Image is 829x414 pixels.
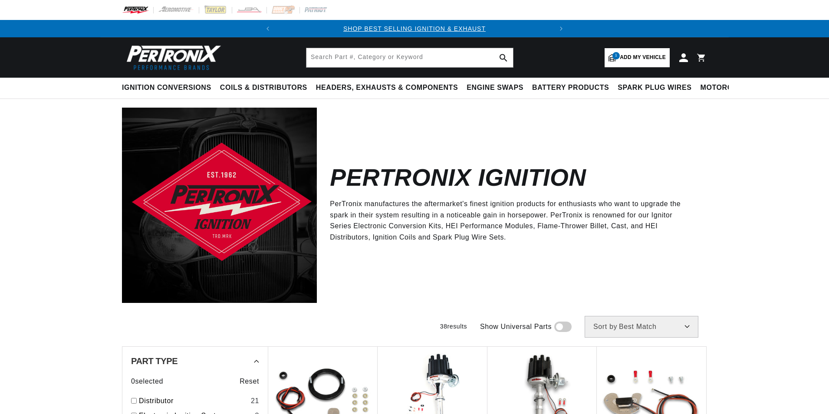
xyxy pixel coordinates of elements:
img: Pertronix [122,43,222,72]
summary: Motorcycle [696,78,757,98]
span: Engine Swaps [467,83,523,92]
div: 21 [251,395,259,407]
div: 1 of 2 [276,24,553,33]
span: Battery Products [532,83,609,92]
summary: Ignition Conversions [122,78,216,98]
summary: Engine Swaps [462,78,528,98]
summary: Coils & Distributors [216,78,312,98]
span: Show Universal Parts [480,321,552,332]
slideshow-component: Translation missing: en.sections.announcements.announcement_bar [100,20,729,37]
select: Sort by [585,316,698,338]
span: Coils & Distributors [220,83,307,92]
input: Search Part #, Category or Keyword [306,48,513,67]
span: Part Type [131,357,178,365]
span: 1 [612,52,620,59]
span: Spark Plug Wires [618,83,691,92]
button: search button [494,48,513,67]
button: Translation missing: en.sections.announcements.previous_announcement [259,20,276,37]
a: SHOP BEST SELLING IGNITION & EXHAUST [343,25,486,32]
div: Announcement [276,24,553,33]
span: Motorcycle [701,83,752,92]
img: Pertronix Ignition [122,108,317,302]
span: Headers, Exhausts & Components [316,83,458,92]
span: Add my vehicle [620,53,666,62]
button: Translation missing: en.sections.announcements.next_announcement [553,20,570,37]
span: Ignition Conversions [122,83,211,92]
span: 38 results [440,323,467,330]
p: PerTronix manufactures the aftermarket's finest ignition products for enthusiasts who want to upg... [330,198,694,243]
summary: Spark Plug Wires [613,78,696,98]
span: Sort by [593,323,617,330]
span: Reset [240,376,259,387]
summary: Battery Products [528,78,613,98]
h2: Pertronix Ignition [330,168,586,188]
a: Distributor [139,395,247,407]
span: 0 selected [131,376,163,387]
a: 1Add my vehicle [605,48,670,67]
summary: Headers, Exhausts & Components [312,78,462,98]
